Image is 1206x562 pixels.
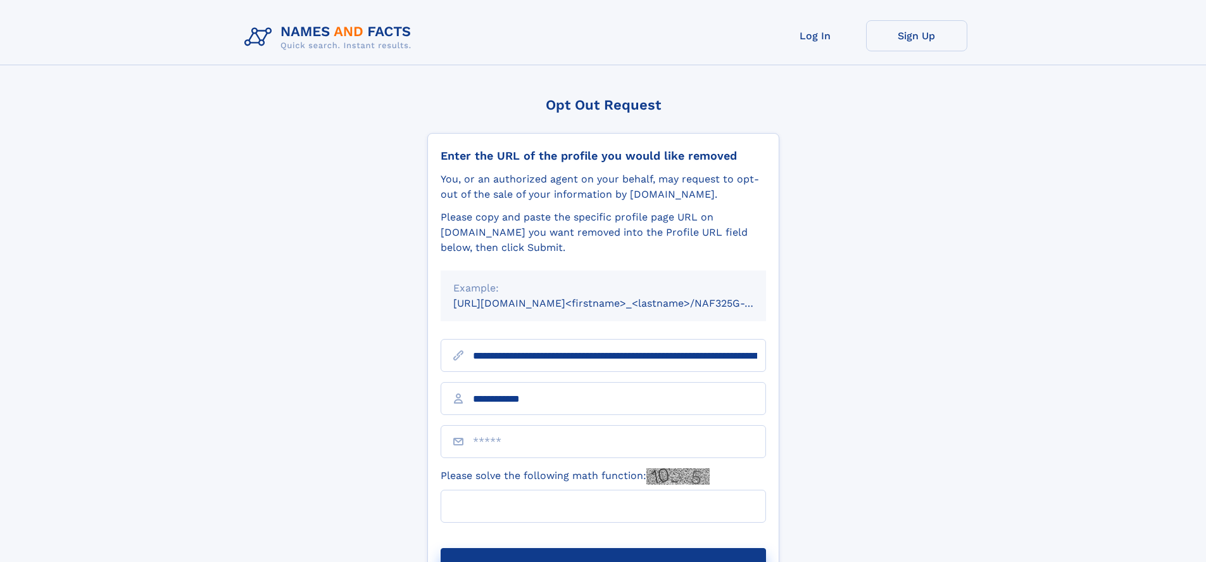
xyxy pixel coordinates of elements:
label: Please solve the following math function: [441,468,710,485]
div: Example: [453,281,753,296]
a: Log In [765,20,866,51]
small: [URL][DOMAIN_NAME]<firstname>_<lastname>/NAF325G-xxxxxxxx [453,297,790,309]
div: Please copy and paste the specific profile page URL on [DOMAIN_NAME] you want removed into the Pr... [441,210,766,255]
div: Enter the URL of the profile you would like removed [441,149,766,163]
div: You, or an authorized agent on your behalf, may request to opt-out of the sale of your informatio... [441,172,766,202]
div: Opt Out Request [427,97,779,113]
a: Sign Up [866,20,967,51]
img: Logo Names and Facts [239,20,422,54]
